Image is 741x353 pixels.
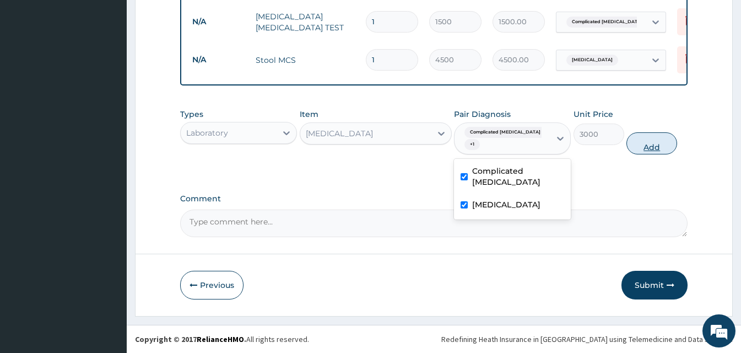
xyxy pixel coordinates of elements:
span: + 1 [464,139,480,150]
td: [MEDICAL_DATA] [MEDICAL_DATA] TEST [250,6,360,39]
span: [MEDICAL_DATA] [566,55,618,66]
strong: Copyright © 2017 . [135,334,246,344]
label: Pair Diagnosis [454,109,511,120]
td: Stool MCS [250,49,360,71]
img: d_794563401_company_1708531726252_794563401 [20,55,45,83]
button: Previous [180,271,244,299]
label: Comment [180,194,688,204]
button: Add [626,132,677,154]
div: Laboratory [186,127,228,138]
td: N/A [187,12,250,32]
div: Chat with us now [57,62,185,76]
span: Complicated [MEDICAL_DATA] [464,127,546,138]
div: Minimize live chat window [181,6,207,32]
label: Complicated [MEDICAL_DATA] [472,165,564,188]
label: Unit Price [574,109,613,120]
label: Item [300,109,318,120]
label: Types [180,110,203,119]
a: RelianceHMO [197,334,244,344]
button: Submit [621,271,688,299]
textarea: Type your message and hit 'Enter' [6,236,210,274]
span: Complicated [MEDICAL_DATA] [566,17,648,28]
div: [MEDICAL_DATA] [306,128,373,139]
span: We're online! [64,106,152,217]
label: [MEDICAL_DATA] [472,199,540,210]
td: N/A [187,50,250,70]
footer: All rights reserved. [127,325,741,353]
div: Redefining Heath Insurance in [GEOGRAPHIC_DATA] using Telemedicine and Data Science! [441,334,733,345]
